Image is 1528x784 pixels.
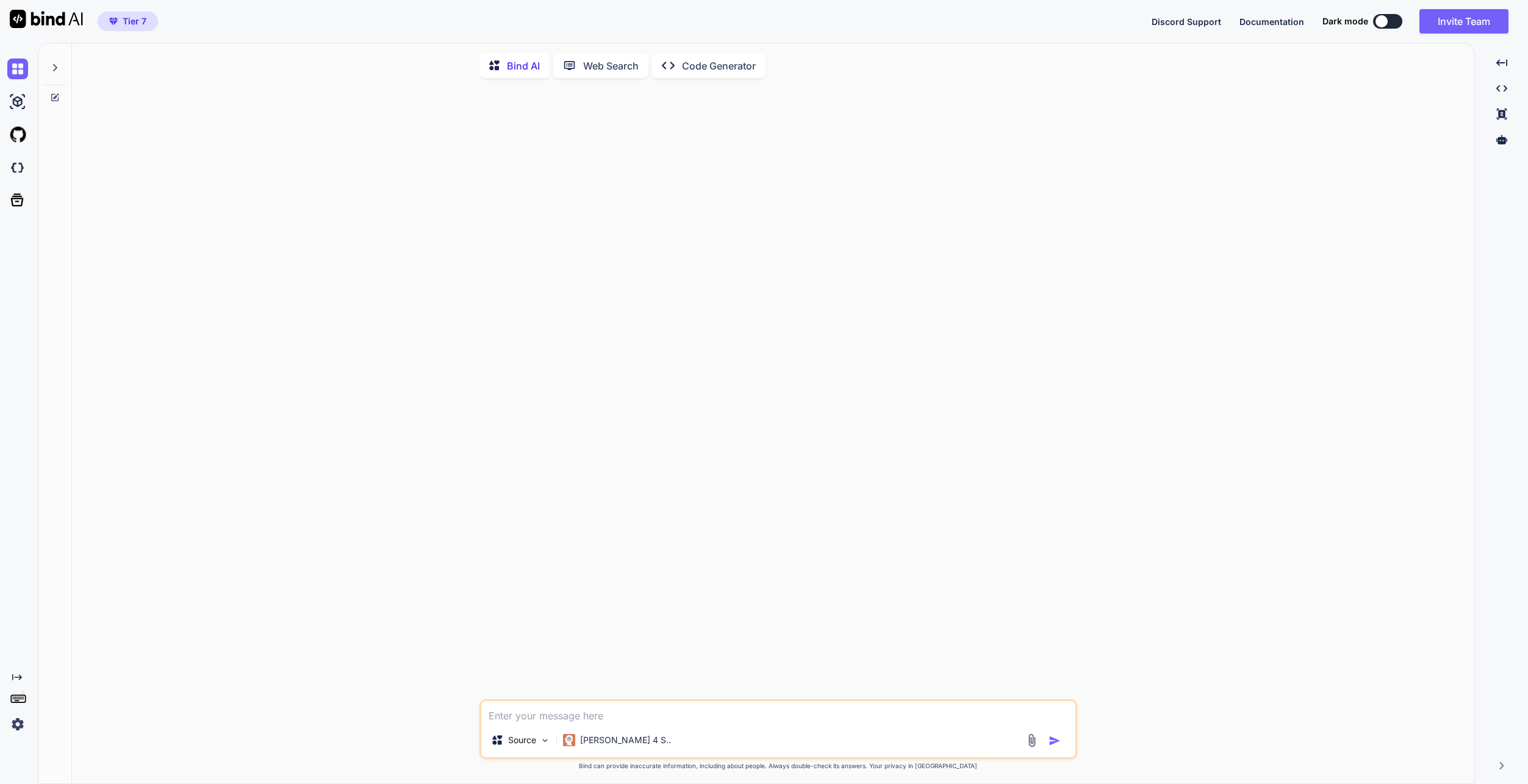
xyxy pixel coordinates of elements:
[10,10,83,28] img: Bind AI
[1049,735,1061,747] img: icon
[109,18,118,25] img: premium
[540,735,550,746] img: Pick Models
[1239,15,1304,28] button: Documentation
[580,734,671,746] p: [PERSON_NAME] 4 S..
[7,91,28,112] img: ai-studio
[7,157,28,178] img: darkCloudIdeIcon
[1025,733,1039,747] img: attachment
[1239,16,1304,27] span: Documentation
[123,15,146,27] span: Tier 7
[1152,15,1221,28] button: Discord Support
[479,761,1077,771] p: Bind can provide inaccurate information, including about people. Always double-check its answers....
[1419,9,1508,34] button: Invite Team
[583,59,639,73] p: Web Search
[563,734,575,746] img: Claude 4 Sonnet
[508,734,536,746] p: Source
[7,59,28,79] img: chat
[7,714,28,735] img: settings
[682,59,756,73] p: Code Generator
[1322,15,1368,27] span: Dark mode
[7,124,28,145] img: githubLight
[507,59,540,73] p: Bind AI
[98,12,158,31] button: premiumTier 7
[1152,16,1221,27] span: Discord Support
